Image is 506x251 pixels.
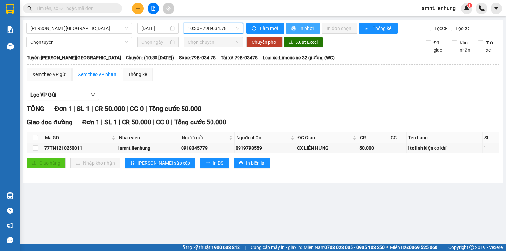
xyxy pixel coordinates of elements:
button: downloadNhập kho nhận [70,158,120,168]
span: Kho nhận [457,39,473,54]
span: | [145,105,147,113]
span: Lọc CR [432,25,449,32]
span: Người gửi [182,134,228,141]
span: printer [291,26,297,31]
span: In phơi [299,25,315,32]
span: | [171,118,173,126]
span: caret-down [493,5,499,11]
span: ĐC Giao [298,134,351,141]
span: plus [136,6,140,11]
strong: 0369 525 060 [409,245,437,250]
span: | [91,105,93,113]
img: warehouse-icon [7,192,14,199]
span: Cung cấp máy in - giấy in: [251,244,302,251]
th: CC [389,132,407,143]
span: Tài xế: 79B-03478 [221,54,258,61]
span: | [126,105,128,113]
button: file-add [148,3,159,14]
span: Tổng cước 50.000 [174,118,226,126]
button: uploadGiao hàng [27,158,66,168]
span: CR 50.000 [95,105,125,113]
div: Xem theo VP nhận [78,71,116,78]
span: search [27,6,32,11]
div: 50.000 [359,144,388,152]
img: logo-vxr [6,4,14,14]
div: 0918345779 [181,144,233,152]
span: Hồ Chí Minh - Nha Trang [30,23,128,33]
input: Chọn ngày [141,39,168,46]
img: icon-new-feature [464,5,470,11]
input: 12/10/2025 [141,25,168,32]
span: question-circle [7,208,13,214]
b: Tuyến: [PERSON_NAME][GEOGRAPHIC_DATA] [27,55,121,60]
div: 0919793559 [236,144,295,152]
span: Miền Nam [304,244,385,251]
span: SL 1 [77,105,90,113]
th: CR [358,132,389,143]
span: download [289,40,294,45]
span: aim [166,6,171,11]
span: message [7,237,13,243]
span: In biên lai [246,159,265,167]
span: Tổng cước 50.000 [149,105,201,113]
span: Người nhận [236,134,289,141]
span: Chọn tuyến [30,37,128,47]
span: Lọc VP Gửi [30,91,56,99]
button: Chuyển phơi [246,37,283,47]
span: copyright [469,245,474,250]
img: phone-icon [479,5,485,11]
span: Miền Bắc [390,244,437,251]
span: CC 0 [156,118,169,126]
span: Số xe: 79B-034.78 [179,54,216,61]
span: 1 [468,3,471,8]
span: down [90,92,96,97]
div: 1tx linh kiện cơ khí [408,144,481,152]
img: solution-icon [7,26,14,33]
span: | [245,244,246,251]
span: sort-ascending [130,161,135,166]
div: Thống kê [128,71,147,78]
span: Đã giao [431,39,447,54]
div: 1 [484,144,498,152]
strong: 0708 023 035 - 0935 103 250 [324,245,385,250]
span: Trên xe [483,39,499,54]
input: Tìm tên, số ĐT hoặc mã đơn [36,5,114,12]
span: 10:30 - 79B-034.78 [188,23,239,33]
th: Nhân viên [117,132,180,143]
div: lamnt.lienhung [118,144,179,152]
button: aim [163,3,174,14]
span: Loại xe: Limousine 32 giường (WC) [263,54,335,61]
span: Mã GD [45,134,110,141]
div: CX LIÊN HƯNG [297,144,357,152]
span: Chọn chuyến [188,37,239,47]
button: In đơn chọn [322,23,357,34]
td: 77TN1210250011 [43,143,117,153]
span: Chuyến: (10:30 [DATE]) [126,54,174,61]
span: Hỗ trợ kỹ thuật: [179,244,240,251]
button: downloadXuất Excel [284,37,323,47]
span: CC 0 [130,105,144,113]
span: notification [7,222,13,229]
button: plus [132,3,144,14]
span: lamnt.lienhung [415,4,461,12]
span: Làm mới [260,25,279,32]
button: bar-chartThống kê [359,23,398,34]
span: bar-chart [364,26,370,31]
span: Giao dọc đường [27,118,72,126]
span: Đơn 1 [82,118,100,126]
span: | [73,105,75,113]
th: Tên hàng [407,132,483,143]
div: 77TN1210250011 [44,144,116,152]
span: [PERSON_NAME] sắp xếp [138,159,190,167]
span: file-add [151,6,155,11]
th: SL [483,132,499,143]
span: CR 50.000 [122,118,151,126]
span: | [153,118,155,126]
button: printerIn phơi [286,23,320,34]
span: | [101,118,103,126]
span: Thống kê [373,25,392,32]
span: printer [239,161,243,166]
div: Xem theo VP gửi [32,71,66,78]
span: Đơn 1 [54,105,72,113]
span: SL 1 [104,118,117,126]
